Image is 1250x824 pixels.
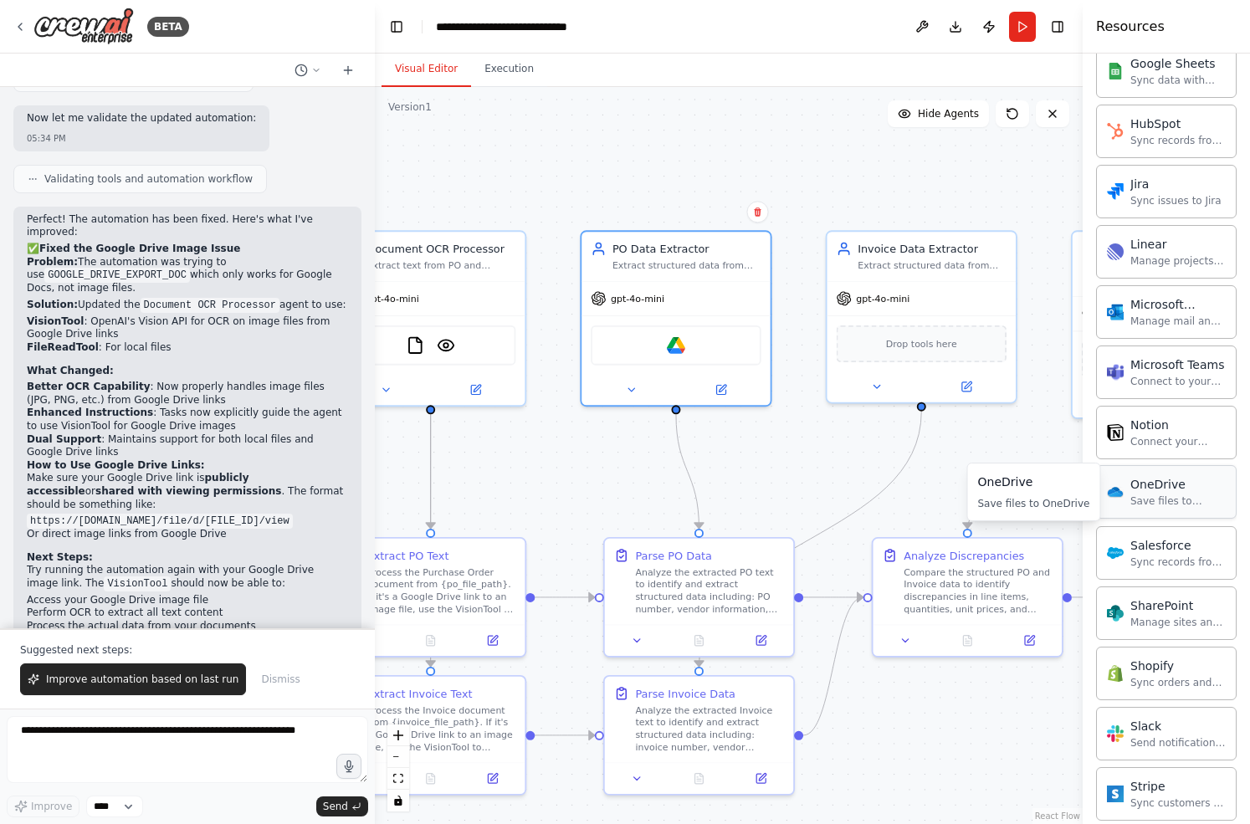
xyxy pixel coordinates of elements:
[27,341,99,353] strong: FileReadTool
[1130,55,1226,72] div: Google Sheets
[1003,632,1056,650] button: Open in side panel
[288,60,328,80] button: Switch to previous chat
[27,299,348,312] p: Updated the agent to use:
[935,632,1000,650] button: No output available
[27,606,348,620] li: Perform OCR to extract all text content
[39,243,240,254] strong: Fixed the Google Drive Image Issue
[1130,176,1222,192] div: Jira
[466,632,519,650] button: Open in side panel
[735,770,787,788] button: Open in side panel
[1130,435,1226,448] div: Connect your Notion workspace
[147,17,189,37] div: BETA
[27,365,114,376] strong: What Changed:
[904,548,1024,563] div: Analyze Discrepancies
[803,590,863,743] g: Edge from f2d6cc87-6009-4848-8ae4-279415ad7bca to 816e694c-111a-486c-acbc-cee5c8f8048d
[336,754,361,779] button: Click to speak your automation idea
[667,336,685,355] img: Google Drive
[1107,304,1124,320] img: Microsoft Outlook
[872,537,1063,658] div: Analyze DiscrepanciesCompare the structured PO and Invoice data to identify discrepancies in line...
[27,407,348,432] li: : Tasks now explicitly guide the agent to use VisionTool for Google Drive images
[335,675,526,796] div: Extract Invoice TextProcess the Invoice document from {invoice_file_path}. If it's a Google Drive...
[669,414,707,529] g: Edge from 679b2f06-1824-4d06-841d-9888954cfb7a to 532ac2e5-e774-42ff-9095-443c39d19c63
[367,686,473,701] div: Extract Invoice Text
[387,724,409,811] div: React Flow controls
[387,790,409,811] button: toggle interactivity
[1130,494,1226,508] div: Save files to OneDrive
[1130,778,1226,795] div: Stripe
[398,632,464,650] button: No output available
[436,18,617,35] nav: breadcrumb
[27,256,348,295] p: The automation was trying to use which only works for Google Docs, not image files.
[367,241,516,256] div: Document OCR Processor
[27,341,348,355] li: : For local files
[367,704,516,754] div: Process the Invoice document from {invoice_file_path}. If it's a Google Drive link to an image fi...
[432,381,519,399] button: Open in side panel
[1130,296,1226,313] div: Microsoft Outlook
[960,427,1175,529] g: Edge from 25a4986b-c799-4d07-b446-0eed3442a2df to 816e694c-111a-486c-acbc-cee5c8f8048d
[1107,123,1124,140] img: HubSpot
[33,8,134,45] img: Logo
[535,728,594,743] g: Edge from 6e3f99e4-6810-4c3d-8301-911c76881c59 to f2d6cc87-6009-4848-8ae4-279415ad7bca
[7,796,79,817] button: Improve
[1107,243,1124,260] img: Linear
[27,112,256,125] p: Now let me validate the updated automation:
[387,768,409,790] button: fit view
[20,643,355,657] p: Suggested next steps:
[27,299,78,310] strong: Solution:
[1130,537,1226,554] div: Salesforce
[635,686,735,701] div: Parse Invoice Data
[1107,665,1124,682] img: Shopify
[27,514,293,529] code: https://[DOMAIN_NAME]/file/d/[FILE_ID]/view
[735,632,787,650] button: Open in side panel
[1130,597,1226,614] div: SharePoint
[27,381,151,392] strong: Better OCR Capability
[1072,590,1131,605] g: Edge from 816e694c-111a-486c-acbc-cee5c8f8048d to 2594fb5c-eb23-4386-83c6-c15ab3f28db2
[1096,17,1165,37] h4: Resources
[1130,315,1226,328] div: Manage mail and calendar in Outlook
[367,566,516,616] div: Process the Purchase Order document from {po_file_path}. If it's a Google Drive link to an image ...
[387,746,409,768] button: zoom out
[1130,194,1222,207] div: Sync issues to Jira
[635,566,784,616] div: Analyze the extracted PO text to identify and extract structured data including: PO number, vendo...
[1107,364,1124,381] img: Microsoft Teams
[635,704,784,754] div: Analyze the extracted Invoice text to identify and extract structured data including: invoice num...
[27,433,101,445] strong: Dual Support
[603,675,795,796] div: Parse Invoice DataAnalyze the extracted Invoice text to identify and extract structured data incl...
[367,259,516,272] div: Extract text from PO and Invoice documents (including image files) using OCR while preserving for...
[31,800,72,813] span: Improve
[95,485,281,497] strong: shared with viewing permissions
[335,537,526,658] div: Extract PO TextProcess the Purchase Order document from {po_file_path}. If it's a Google Drive li...
[1130,476,1226,493] div: OneDrive
[437,336,455,355] img: VisionTool
[667,770,732,788] button: No output available
[1130,718,1226,734] div: Slack
[27,381,348,407] li: : Now properly handles image files (JPG, PNG, etc.) from Google Drive links
[1130,236,1226,253] div: Linear
[367,548,449,563] div: Extract PO Text
[366,293,419,305] span: gpt-4o-mini
[27,594,348,607] li: Access your Google Drive image file
[803,590,863,605] g: Edge from 532ac2e5-e774-42ff-9095-443c39d19c63 to 816e694c-111a-486c-acbc-cee5c8f8048d
[611,293,664,305] span: gpt-4o-mini
[826,230,1017,403] div: Invoice Data ExtractorExtract structured data from Invoice text including invoice number, vendor ...
[1035,811,1080,821] a: React Flow attribution
[978,497,1090,510] div: Save files to OneDrive
[27,472,249,497] strong: publicly accessible
[747,201,769,223] button: Delete node
[678,381,765,399] button: Open in side panel
[535,590,594,605] g: Edge from 60f6a43d-58e1-47c3-b9c9-2c3d5620344b to 532ac2e5-e774-42ff-9095-443c39d19c63
[691,412,929,667] g: Edge from 582472d9-bd74-43ed-8e4e-d7c84606dbd7 to f2d6cc87-6009-4848-8ae4-279415ad7bca
[888,100,989,127] button: Hide Agents
[858,241,1007,256] div: Invoice Data Extractor
[27,213,348,239] p: Perfect! The automation has been fixed. Here's what I've improved:
[1130,375,1226,388] div: Connect to your users’ Teams workspaces
[1107,183,1124,200] img: Jira
[923,377,1010,396] button: Open in side panel
[406,336,424,355] img: FileReadTool
[323,800,348,813] span: Send
[635,548,712,563] div: Parse PO Data
[1107,605,1124,622] img: SharePoint
[27,433,348,459] li: : Maintains support for both local files and Google Drive links
[1107,545,1124,561] img: Salesforce
[27,256,78,268] strong: Problem:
